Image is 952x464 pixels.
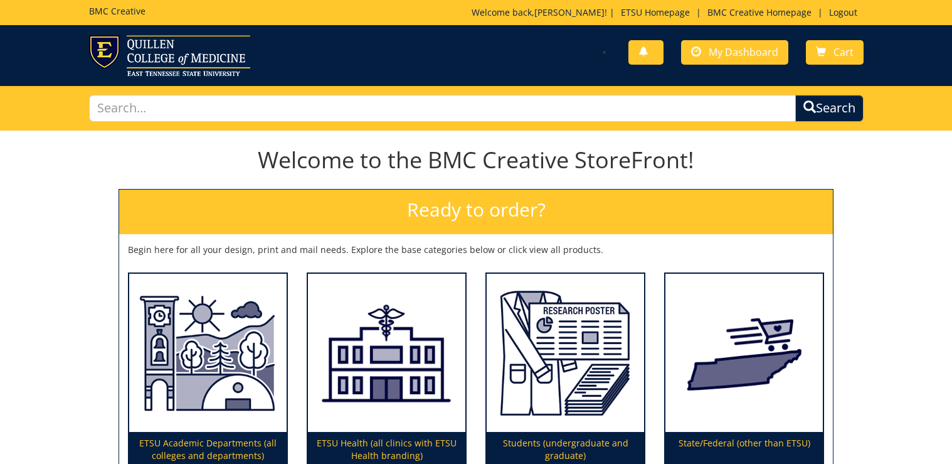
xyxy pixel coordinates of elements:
[615,6,696,18] a: ETSU Homepage
[89,35,250,76] img: ETSU logo
[89,95,796,122] input: Search...
[701,6,818,18] a: BMC Creative Homepage
[665,274,823,433] img: State/Federal (other than ETSU)
[795,95,864,122] button: Search
[681,40,788,65] a: My Dashboard
[89,6,145,16] h5: BMC Creative
[128,244,824,256] p: Begin here for all your design, print and mail needs. Explore the base categories below or click ...
[119,148,833,173] h1: Welcome to the BMC Creative StoreFront!
[472,6,864,19] p: Welcome back, ! | | |
[709,45,778,59] span: My Dashboard
[833,45,854,59] span: Cart
[806,40,864,65] a: Cart
[119,190,833,234] h2: Ready to order?
[823,6,864,18] a: Logout
[129,274,287,433] img: ETSU Academic Departments (all colleges and departments)
[534,6,605,18] a: [PERSON_NAME]
[487,274,644,433] img: Students (undergraduate and graduate)
[308,274,465,433] img: ETSU Health (all clinics with ETSU Health branding)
